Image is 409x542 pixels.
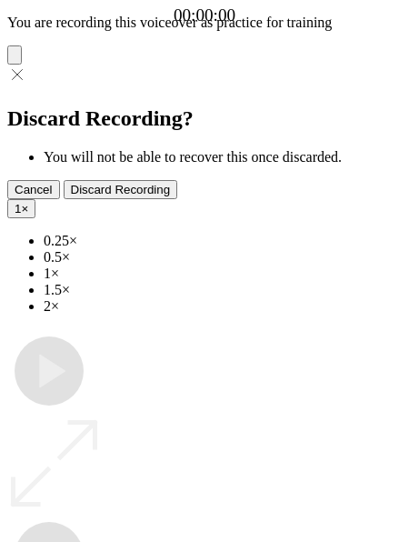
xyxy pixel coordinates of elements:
span: 1 [15,202,21,216]
p: You are recording this voiceover as practice for training [7,15,402,31]
button: Discard Recording [64,180,178,199]
li: 2× [44,298,402,315]
li: 0.5× [44,249,402,266]
button: 1× [7,199,35,218]
li: 0.25× [44,233,402,249]
li: 1.5× [44,282,402,298]
li: 1× [44,266,402,282]
a: 00:00:00 [174,5,235,25]
li: You will not be able to recover this once discarded. [44,149,402,166]
button: Cancel [7,180,60,199]
h2: Discard Recording? [7,106,402,131]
